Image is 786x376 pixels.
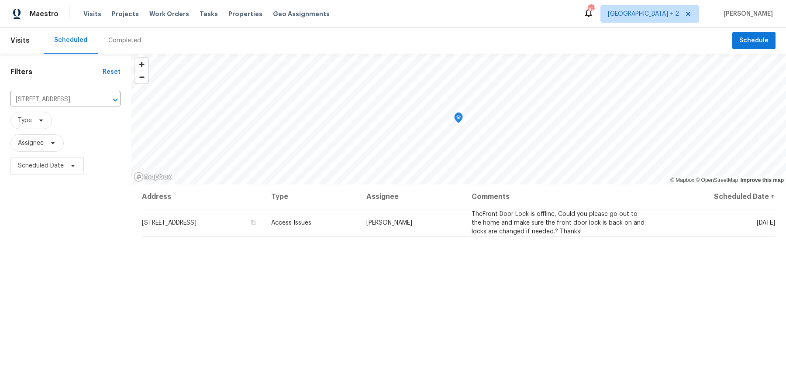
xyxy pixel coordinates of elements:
[30,10,59,18] span: Maestro
[608,10,679,18] span: [GEOGRAPHIC_DATA] + 2
[109,94,121,106] button: Open
[131,54,786,185] canvas: Map
[273,10,330,18] span: Geo Assignments
[108,36,141,45] div: Completed
[366,220,412,226] span: [PERSON_NAME]
[83,10,101,18] span: Visits
[200,11,218,17] span: Tasks
[588,5,594,14] div: 163
[18,139,44,147] span: Assignee
[732,32,776,50] button: Schedule
[112,10,139,18] span: Projects
[271,220,311,226] span: Access Issues
[264,185,359,209] th: Type
[670,177,694,183] a: Mapbox
[18,161,64,170] span: Scheduled Date
[696,177,738,183] a: OpenStreetMap
[10,31,30,50] span: Visits
[465,185,655,209] th: Comments
[134,172,172,182] a: Mapbox homepage
[135,58,148,71] button: Zoom in
[757,220,775,226] span: [DATE]
[249,219,257,226] button: Copy Address
[741,177,784,183] a: Improve this map
[10,68,103,76] h1: Filters
[141,185,264,209] th: Address
[54,36,87,44] div: Scheduled
[454,113,463,126] div: Map marker
[228,10,262,18] span: Properties
[472,211,645,235] span: TheFront Door Lock is offline, Could you please go out to the home and make sure the front door l...
[359,185,465,209] th: Assignee
[18,116,32,125] span: Type
[135,71,148,83] button: Zoom out
[142,220,196,226] span: [STREET_ADDRESS]
[149,10,189,18] span: Work Orders
[739,35,769,46] span: Schedule
[10,93,96,106] input: Search for an address...
[655,185,776,209] th: Scheduled Date ↑
[103,68,121,76] div: Reset
[720,10,773,18] span: [PERSON_NAME]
